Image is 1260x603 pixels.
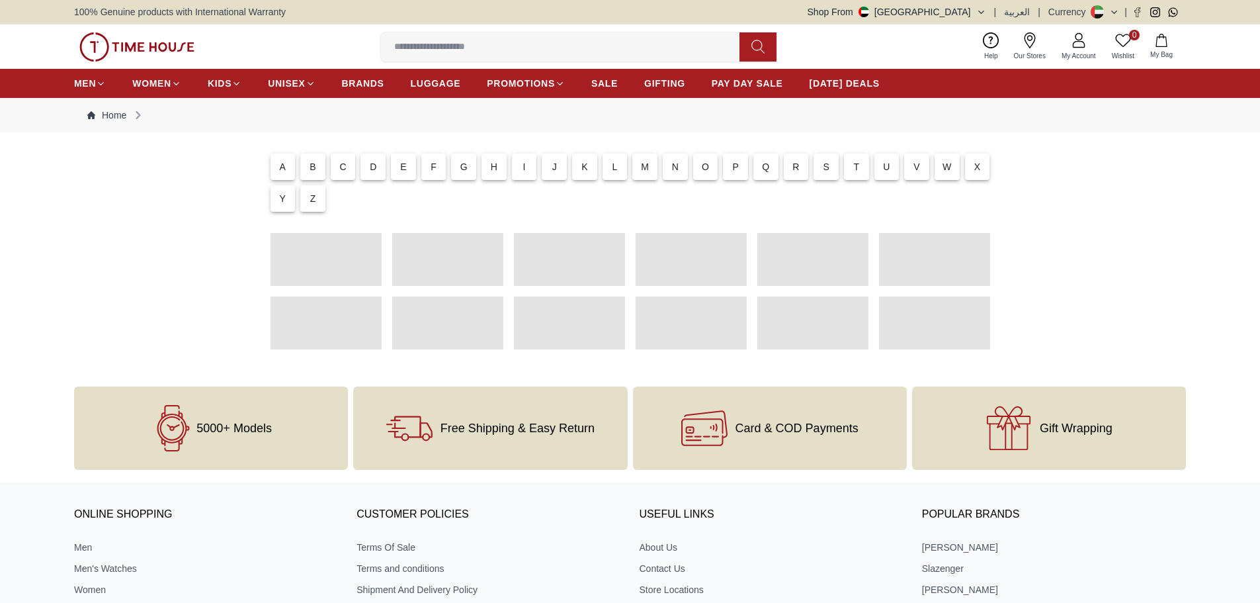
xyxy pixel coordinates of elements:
[431,160,437,173] p: F
[1056,51,1101,61] span: My Account
[268,77,305,90] span: UNISEX
[644,77,685,90] span: GIFTING
[441,422,595,435] span: Free Shipping & Easy Return
[792,160,799,173] p: R
[280,160,286,173] p: A
[672,160,679,173] p: N
[922,505,1186,525] h3: Popular Brands
[810,77,880,90] span: [DATE] DEALS
[808,5,986,19] button: Shop From[GEOGRAPHIC_DATA]
[268,71,315,95] a: UNISEX
[712,77,783,90] span: PAY DAY SALE
[310,160,316,173] p: B
[1142,31,1181,62] button: My Bag
[976,30,1006,64] a: Help
[883,160,890,173] p: U
[640,562,903,575] a: Contact Us
[640,583,903,596] a: Store Locations
[591,77,618,90] span: SALE
[1132,7,1142,17] a: Facebook
[732,160,739,173] p: P
[994,5,997,19] span: |
[859,7,869,17] img: United Arab Emirates
[74,505,338,525] h3: ONLINE SHOPPING
[641,160,649,173] p: M
[280,192,286,205] p: Y
[1004,5,1030,19] button: العربية
[1145,50,1178,60] span: My Bag
[1168,7,1178,17] a: Whatsapp
[74,98,1186,132] nav: Breadcrumb
[735,422,859,435] span: Card & COD Payments
[943,160,951,173] p: W
[487,77,555,90] span: PROMOTIONS
[196,422,272,435] span: 5000+ Models
[87,109,126,122] a: Home
[340,160,347,173] p: C
[74,562,338,575] a: Men's Watches
[712,71,783,95] a: PAY DAY SALE
[974,160,981,173] p: X
[1048,5,1091,19] div: Currency
[1040,422,1113,435] span: Gift Wrapping
[1129,30,1140,40] span: 0
[922,562,1186,575] a: Slazenger
[612,160,618,173] p: L
[1124,5,1127,19] span: |
[1150,7,1160,17] a: Instagram
[702,160,709,173] p: O
[411,71,461,95] a: LUGGAGE
[644,71,685,95] a: GIFTING
[74,77,96,90] span: MEN
[552,160,557,173] p: J
[853,160,859,173] p: T
[342,71,384,95] a: BRANDS
[370,160,376,173] p: D
[74,541,338,554] a: Men
[208,77,231,90] span: KIDS
[640,505,903,525] h3: USEFUL LINKS
[491,160,497,173] p: H
[810,71,880,95] a: [DATE] DEALS
[74,71,106,95] a: MEN
[74,583,338,596] a: Women
[762,160,769,173] p: Q
[913,160,920,173] p: V
[208,71,241,95] a: KIDS
[581,160,588,173] p: K
[460,160,468,173] p: G
[979,51,1003,61] span: Help
[823,160,829,173] p: S
[79,32,194,62] img: ...
[591,71,618,95] a: SALE
[132,77,171,90] span: WOMEN
[640,541,903,554] a: About Us
[523,160,526,173] p: I
[74,5,286,19] span: 100% Genuine products with International Warranty
[922,541,1186,554] a: [PERSON_NAME]
[342,77,384,90] span: BRANDS
[132,71,181,95] a: WOMEN
[1006,30,1054,64] a: Our Stores
[411,77,461,90] span: LUGGAGE
[357,583,620,596] a: Shipment And Delivery Policy
[1104,30,1142,64] a: 0Wishlist
[400,160,407,173] p: E
[357,505,620,525] h3: CUSTOMER POLICIES
[1038,5,1040,19] span: |
[1009,51,1051,61] span: Our Stores
[357,562,620,575] a: Terms and conditions
[357,541,620,554] a: Terms Of Sale
[310,192,316,205] p: Z
[922,583,1186,596] a: [PERSON_NAME]
[487,71,565,95] a: PROMOTIONS
[1107,51,1140,61] span: Wishlist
